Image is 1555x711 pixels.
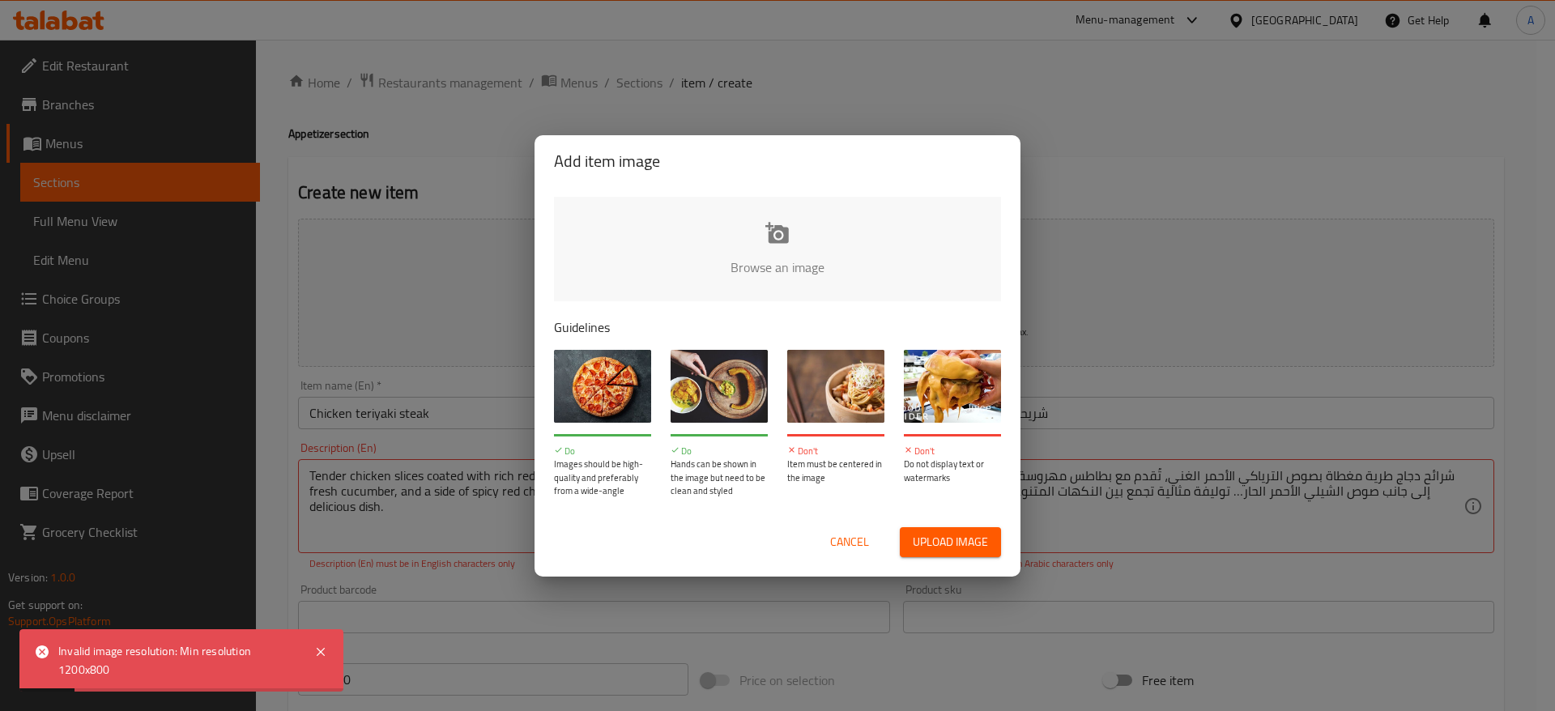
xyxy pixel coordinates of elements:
[900,527,1001,557] button: Upload image
[554,350,651,423] img: guide-img-1@3x.jpg
[58,642,298,679] div: Invalid image resolution: Min resolution 1200x800
[904,445,1001,458] p: Don't
[787,445,884,458] p: Don't
[671,445,768,458] p: Do
[787,458,884,484] p: Item must be centered in the image
[671,350,768,423] img: guide-img-2@3x.jpg
[554,317,1001,337] p: Guidelines
[671,458,768,498] p: Hands can be shown in the image but need to be clean and styled
[554,458,651,498] p: Images should be high-quality and preferably from a wide-angle
[830,532,869,552] span: Cancel
[787,350,884,423] img: guide-img-3@3x.jpg
[913,532,988,552] span: Upload image
[904,350,1001,423] img: guide-img-4@3x.jpg
[904,458,1001,484] p: Do not display text or watermarks
[824,527,875,557] button: Cancel
[554,148,1001,174] h2: Add item image
[554,445,651,458] p: Do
